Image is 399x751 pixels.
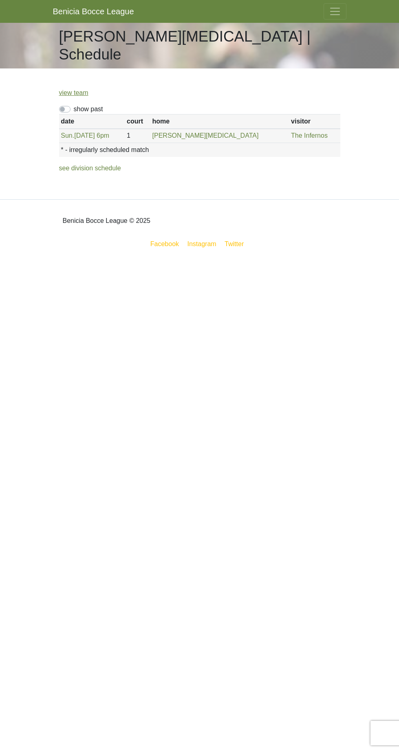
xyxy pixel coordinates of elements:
[223,239,250,249] a: Twitter
[152,132,259,139] a: [PERSON_NAME][MEDICAL_DATA]
[61,132,109,139] a: Sun.[DATE] 6pm
[59,143,340,157] th: * - irregularly scheduled match
[61,132,74,139] span: Sun.
[291,132,328,139] a: The Infernos
[59,115,125,129] th: date
[186,239,218,249] a: Instagram
[125,115,150,129] th: court
[150,115,289,129] th: home
[53,206,346,236] div: Benicia Bocce League © 2025
[59,89,88,96] a: view team
[74,104,103,114] label: show past
[125,129,150,143] td: 1
[59,28,340,64] h1: [PERSON_NAME][MEDICAL_DATA] | Schedule
[289,115,340,129] th: visitor
[59,165,121,172] a: see division schedule
[324,3,346,20] button: Toggle navigation
[53,3,134,20] a: Benicia Bocce League
[149,239,181,249] a: Facebook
